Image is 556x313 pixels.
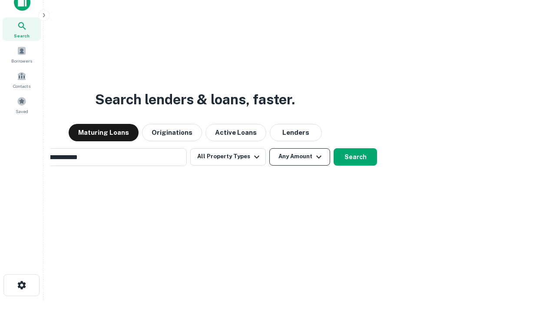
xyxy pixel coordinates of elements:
a: Saved [3,93,41,117]
button: Originations [142,124,202,141]
button: All Property Types [190,148,266,166]
button: Any Amount [269,148,330,166]
span: Borrowers [11,57,32,64]
button: Maturing Loans [69,124,139,141]
h3: Search lenders & loans, faster. [95,89,295,110]
button: Search [334,148,377,166]
a: Contacts [3,68,41,91]
span: Contacts [13,83,30,90]
a: Search [3,17,41,41]
a: Borrowers [3,43,41,66]
span: Search [14,32,30,39]
span: Saved [16,108,28,115]
button: Active Loans [205,124,266,141]
iframe: Chat Widget [513,243,556,285]
button: Lenders [270,124,322,141]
